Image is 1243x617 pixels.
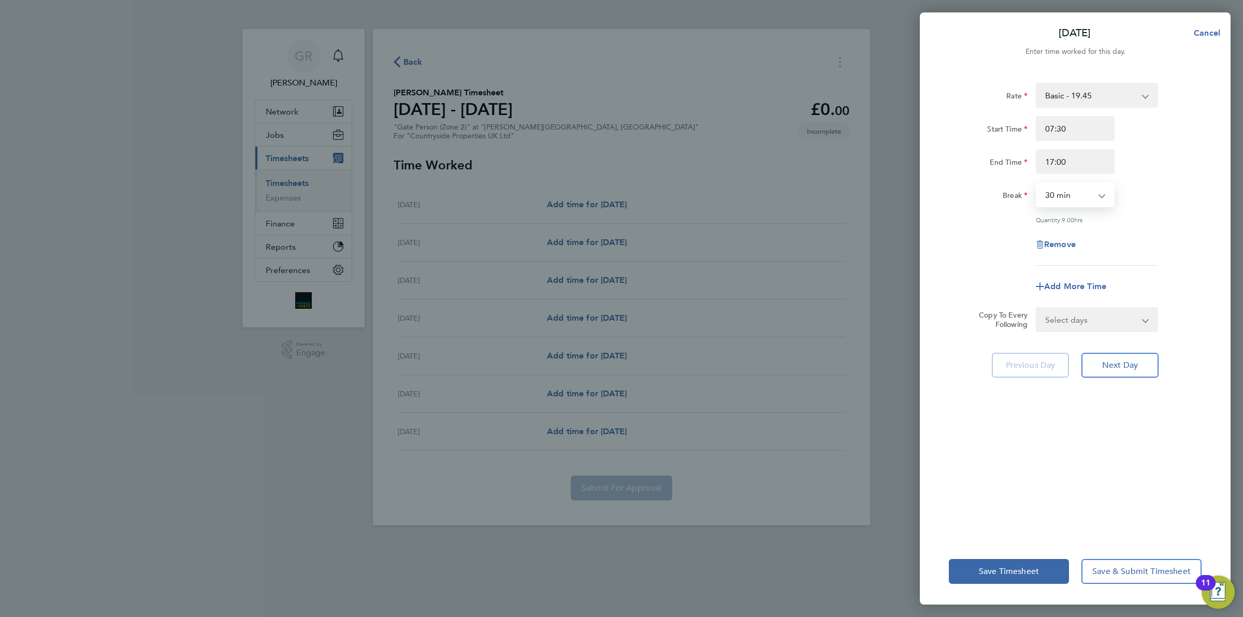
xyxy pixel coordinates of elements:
[1201,583,1210,596] div: 11
[1036,216,1158,224] div: Quantity: hrs
[1006,91,1028,104] label: Rate
[979,566,1039,577] span: Save Timesheet
[990,157,1028,170] label: End Time
[1036,149,1115,174] input: E.g. 18:00
[1092,566,1191,577] span: Save & Submit Timesheet
[1059,26,1091,40] p: [DATE]
[920,46,1231,58] div: Enter time worked for this day.
[1202,576,1235,609] button: Open Resource Center, 11 new notifications
[1081,353,1159,378] button: Next Day
[987,124,1028,137] label: Start Time
[1036,282,1106,291] button: Add More Time
[1062,216,1074,224] span: 9.00
[1081,559,1202,584] button: Save & Submit Timesheet
[1036,116,1115,141] input: E.g. 08:00
[1191,28,1220,38] span: Cancel
[1044,239,1076,249] span: Remove
[1102,360,1138,370] span: Next Day
[971,310,1028,329] label: Copy To Every Following
[949,559,1069,584] button: Save Timesheet
[1177,23,1231,44] button: Cancel
[1036,240,1076,249] button: Remove
[1003,191,1028,203] label: Break
[1044,281,1106,291] span: Add More Time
